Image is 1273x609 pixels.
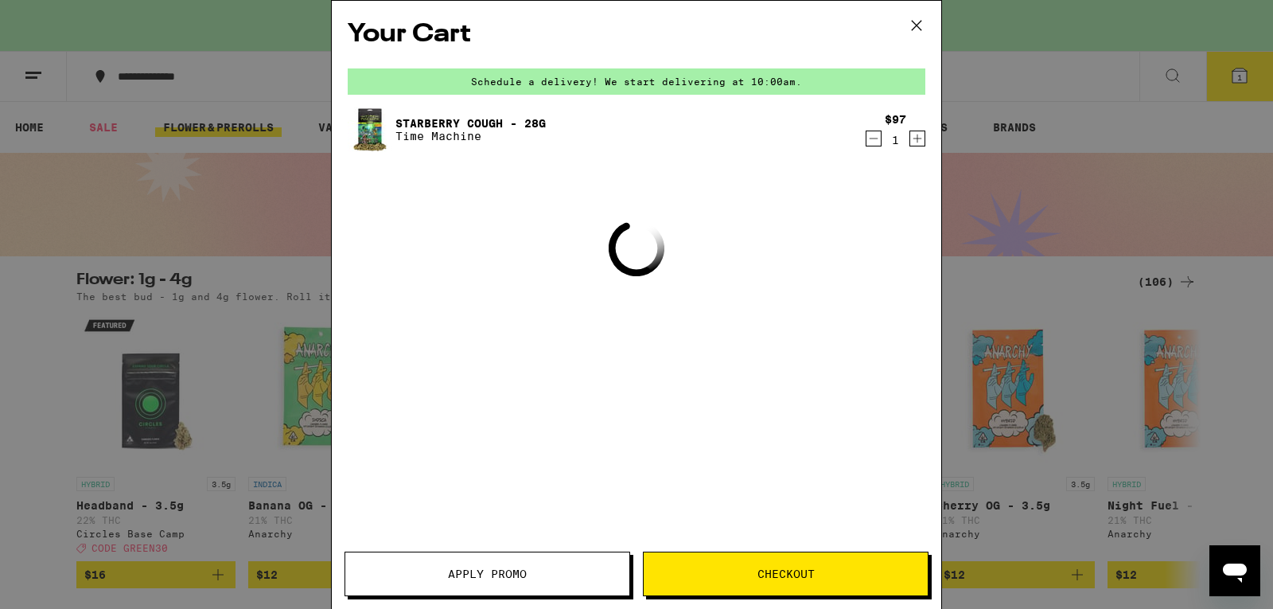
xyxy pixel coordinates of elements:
[643,552,928,596] button: Checkout
[866,131,882,146] button: Decrement
[757,568,815,580] span: Checkout
[395,130,546,142] p: Time Machine
[348,68,925,95] div: Schedule a delivery! We start delivering at 10:00am.
[909,131,925,146] button: Increment
[348,107,392,152] img: Starberry Cough - 28g
[345,552,630,596] button: Apply Promo
[448,568,527,580] span: Apply Promo
[885,113,906,126] div: $97
[395,117,546,130] a: Starberry Cough - 28g
[348,17,925,53] h2: Your Cart
[1209,545,1260,596] iframe: Button to launch messaging window
[885,134,906,146] div: 1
